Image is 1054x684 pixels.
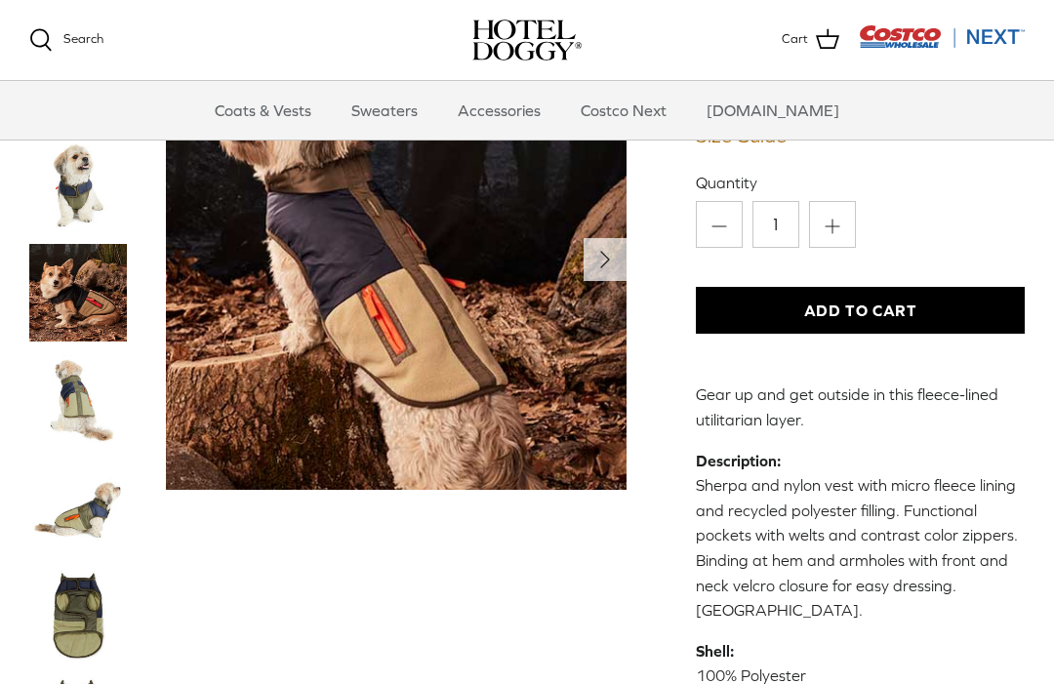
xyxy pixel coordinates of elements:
label: Quantity [696,172,1025,193]
strong: Description: [696,452,781,469]
span: Search [63,31,103,46]
a: Show Gallery [166,29,627,490]
a: Coats & Vests [197,81,329,140]
a: Thumbnail Link [29,244,127,342]
a: Costco Next [563,81,684,140]
button: Add to Cart [696,287,1025,334]
p: Gear up and get outside in this fleece-lined utilitarian layer. [696,382,1025,432]
img: tan dog wearing a blue & brown vest [166,29,627,490]
a: Sweaters [334,81,435,140]
img: hoteldoggycom [472,20,582,60]
span: Cart [782,29,808,50]
strong: Shell: [696,642,734,660]
a: Visit Costco Next [859,37,1025,52]
a: Thumbnail Link [29,351,127,449]
input: Quantity [752,201,799,248]
a: hoteldoggy.com hoteldoggycom [472,20,582,60]
p: Sherpa and nylon vest with micro fleece lining and recycled polyester filling. Functional pockets... [696,449,1025,624]
a: Thumbnail Link [29,459,127,556]
a: Accessories [440,81,558,140]
button: Next [584,238,627,281]
a: Thumbnail Link [29,566,127,664]
a: Cart [782,27,839,53]
a: [DOMAIN_NAME] [689,81,857,140]
img: Costco Next [859,24,1025,49]
a: Search [29,28,103,52]
a: Thumbnail Link [29,137,127,234]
